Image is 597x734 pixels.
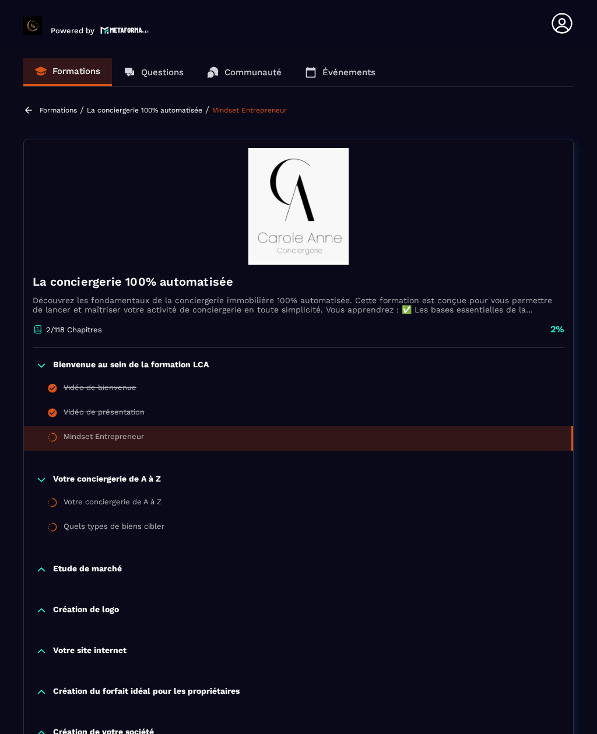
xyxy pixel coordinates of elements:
p: Etude de marché [53,564,122,575]
a: Événements [293,58,387,86]
p: Bienvenue au sein de la formation LCA [53,360,209,371]
p: 2% [550,323,564,336]
div: Vidéo de bienvenue [64,383,136,396]
img: logo [100,25,149,35]
div: Vidéo de présentation [64,408,145,420]
p: Découvrez les fondamentaux de la conciergerie immobilière 100% automatisée. Cette formation est c... [33,296,564,314]
p: Création de logo [53,605,119,616]
a: Formations [23,58,112,86]
p: Powered by [51,26,94,35]
img: logo-branding [23,16,42,35]
p: Événements [322,67,375,78]
p: Votre conciergerie de A à Z [53,474,161,486]
p: 2/118 Chapitres [46,325,102,334]
h4: La conciergerie 100% automatisée [33,273,564,290]
div: Quels types de biens cibler [64,522,164,535]
p: Formations [52,66,100,76]
p: Questions [141,67,184,78]
p: Création du forfait idéal pour les propriétaires [53,686,240,698]
a: Communauté [195,58,293,86]
a: Mindset Entrepreneur [212,106,287,114]
p: Communauté [224,67,282,78]
a: Questions [112,58,195,86]
p: Votre site internet [53,645,127,657]
a: Formations [40,106,77,114]
div: Mindset Entrepreneur [64,432,144,445]
div: Votre conciergerie de A à Z [64,497,161,510]
img: banner [33,148,564,265]
a: La conciergerie 100% automatisée [87,106,202,114]
span: / [80,104,84,115]
span: / [205,104,209,115]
